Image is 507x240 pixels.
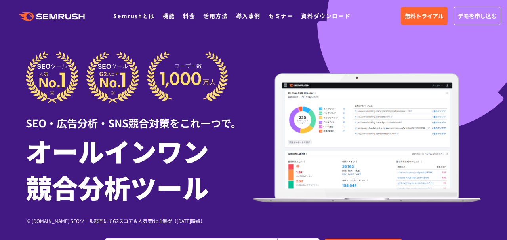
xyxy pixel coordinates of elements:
div: ※ [DOMAIN_NAME] SEOツール部門にてG2スコア＆人気度No.1獲得（[DATE]時点） [26,217,253,225]
a: 活用方法 [203,12,228,20]
a: 導入事例 [236,12,261,20]
a: 資料ダウンロード [301,12,351,20]
a: Semrushとは [113,12,154,20]
a: 機能 [163,12,175,20]
div: SEO・広告分析・SNS競合対策をこれ一つで。 [26,103,253,130]
a: 料金 [183,12,195,20]
span: デモを申し込む [458,11,497,20]
h1: オールインワン 競合分析ツール [26,132,253,205]
a: デモを申し込む [454,7,501,25]
a: 無料トライアル [401,7,448,25]
span: 無料トライアル [405,11,444,20]
a: セミナー [269,12,293,20]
